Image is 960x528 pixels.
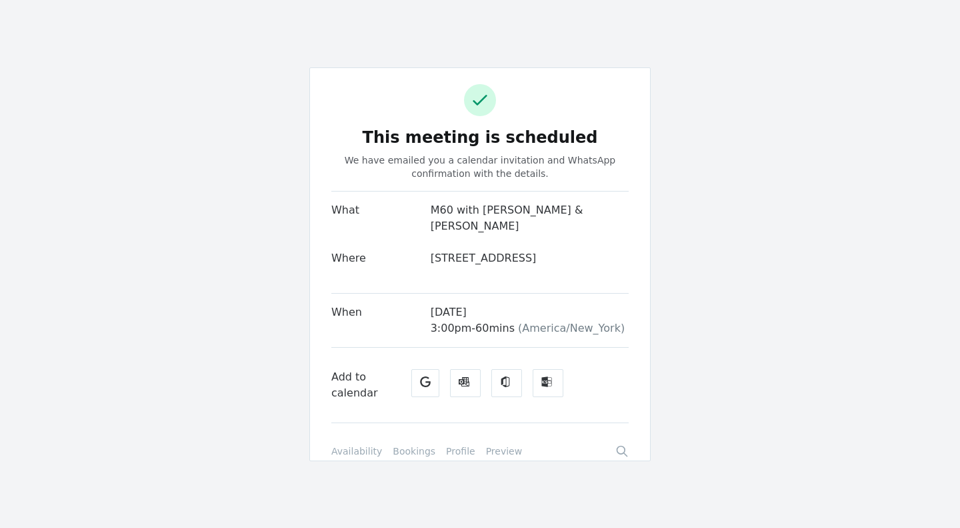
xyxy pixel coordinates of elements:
[331,304,431,347] div: When
[331,250,431,282] div: Where
[331,202,431,250] div: What
[331,369,406,401] div: Add to calendar
[431,202,629,234] div: M60 with [PERSON_NAME] & [PERSON_NAME]
[431,250,629,266] div: [STREET_ADDRESS]
[331,129,629,146] h3: This meeting is scheduled
[331,154,629,180] p: We have emailed you a calendar invitation and WhatsApp confirmation with the details.
[331,445,382,458] a: Availability
[393,445,435,458] a: Bookings
[518,322,625,334] span: ( America/New_York )
[446,445,475,458] a: Profile
[486,446,523,457] a: Preview
[431,304,629,336] div: [DATE] 3:00pm - 60 mins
